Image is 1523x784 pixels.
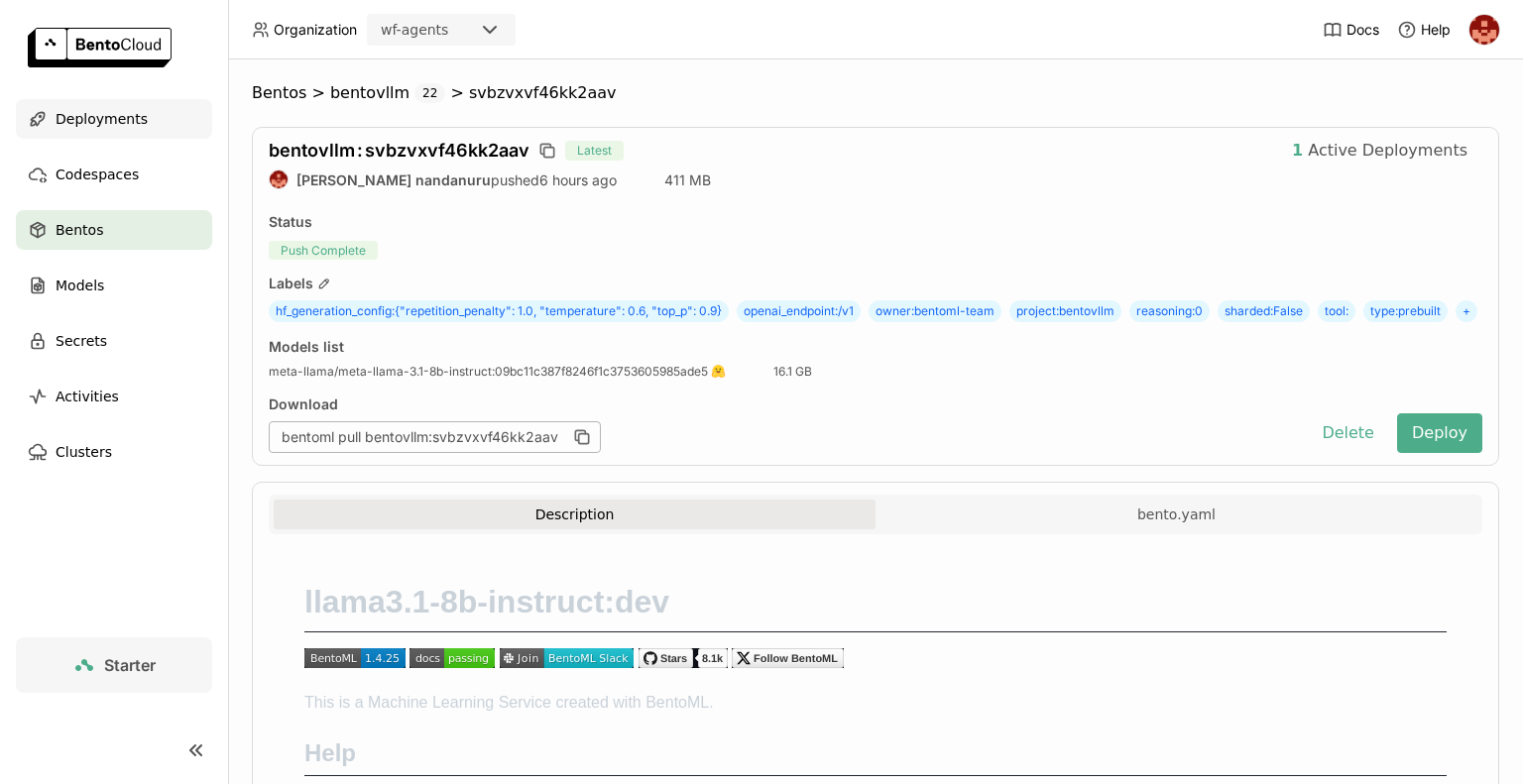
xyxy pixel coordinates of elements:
[269,338,344,356] div: Models list
[56,440,112,464] span: Clusters
[1292,141,1303,161] strong: 1
[304,582,1447,632] h1: llama3.1-8b-instruct:dev
[737,300,861,322] span: openai_endpoint : /v1
[1469,15,1499,45] img: prasanth nandanuru
[1456,300,1477,322] span: +
[28,28,172,67] img: logo
[296,171,491,188] strong: [PERSON_NAME] nandanuru
[1363,300,1448,322] span: type : prebuilt
[1307,413,1389,453] button: Delete
[269,300,729,322] span: hf_generation_config : {"repetition_penalty": 1.0, "temperature": 0.6, "top_p": 0.9}
[269,169,617,189] div: pushed
[269,140,529,161] span: bentovllm svbzvxvf46kk2aav
[306,83,330,103] span: >
[330,83,445,103] div: bentovllm22
[304,738,1447,776] h2: Help
[16,637,212,693] a: Starter
[732,648,844,668] img: Twitter Follow
[304,691,1447,715] p: This is a Machine Learning Service created with BentoML.
[876,500,1477,529] button: bento.yaml
[56,329,107,353] span: Secrets
[357,140,363,161] span: :
[773,364,812,380] span: 16.1 GB
[104,655,156,675] span: Starter
[269,395,1299,413] div: Download
[1277,131,1482,170] button: 1Active Deployments
[274,500,876,529] button: Description
[56,274,104,297] span: Models
[274,21,357,39] span: Organization
[1308,141,1467,161] span: Active Deployments
[539,171,617,188] span: 6 hours ago
[410,648,495,668] img: documentation_status
[269,213,1482,231] div: Status
[1397,20,1451,40] div: Help
[381,20,448,40] div: wf-agents
[269,364,726,380] span: meta-llama/meta-llama-3.1-8b-instruct : 09bc11c387f8246f1c3753605985ade5
[56,218,103,242] span: Bentos
[664,171,711,188] span: 411 MB
[565,141,624,161] span: Latest
[639,648,728,668] img: BentoML GitHub Repo
[16,266,212,305] a: Models
[270,170,288,188] img: prasanth nandanuru
[1129,300,1210,322] span: reasoning : 0
[269,275,1482,292] div: Labels
[1323,20,1379,40] a: Docs
[1421,21,1451,39] span: Help
[56,107,148,131] span: Deployments
[1318,300,1355,322] span: tool :
[16,321,212,361] a: Secrets
[56,163,139,186] span: Codespaces
[16,377,212,416] a: Activities
[16,99,212,139] a: Deployments
[56,385,119,408] span: Activities
[269,241,378,260] span: Push Complete
[269,364,812,380] a: meta-llama/meta-llama-3.1-8b-instruct:09bc11c387f8246f1c3753605985ade5huggingface16.1 GB
[869,300,1001,322] span: owner : bentoml-team
[304,648,406,668] img: pypi_status
[469,83,617,103] span: svbzvxvf46kk2aav
[252,83,306,103] span: Bentos
[252,83,1499,103] nav: Breadcrumbs navigation
[16,210,212,250] a: Bentos
[414,83,445,103] span: 22
[445,83,469,103] span: >
[269,421,601,453] div: bentoml pull bentovllm:svbzvxvf46kk2aav
[330,83,410,103] span: bentovllm
[1009,300,1121,322] span: project : bentovllm
[500,648,634,668] img: join_slack
[1347,21,1379,39] span: Docs
[450,21,452,41] input: Selected wf-agents.
[1397,413,1482,453] button: Deploy
[710,363,728,381] img: Hugging Face
[16,432,212,472] a: Clusters
[1218,300,1310,322] span: sharded : False
[16,155,212,194] a: Codespaces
